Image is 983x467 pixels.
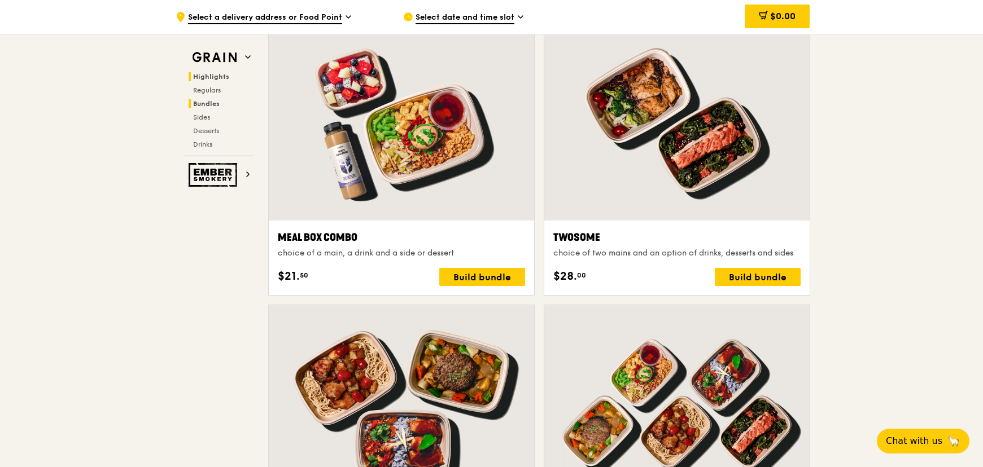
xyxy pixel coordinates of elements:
[577,271,586,280] span: 00
[193,113,210,121] span: Sides
[886,434,942,448] span: Chat with us
[947,434,960,448] span: 🦙
[553,268,577,285] span: $28.
[193,140,212,148] span: Drinks
[553,230,801,245] div: Twosome
[416,12,514,24] span: Select date and time slot
[300,271,308,280] span: 50
[193,100,220,108] span: Bundles
[278,230,525,245] div: Meal Box Combo
[439,268,525,286] div: Build bundle
[715,268,801,286] div: Build bundle
[193,73,229,81] span: Highlights
[193,127,219,135] span: Desserts
[193,86,221,94] span: Regulars
[553,248,801,259] div: choice of two mains and an option of drinks, desserts and sides
[877,429,969,453] button: Chat with us🦙
[278,268,300,285] span: $21.
[188,12,342,24] span: Select a delivery address or Food Point
[278,248,525,259] div: choice of a main, a drink and a side or dessert
[189,47,241,68] img: Grain web logo
[189,163,241,187] img: Ember Smokery web logo
[770,11,796,21] span: $0.00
